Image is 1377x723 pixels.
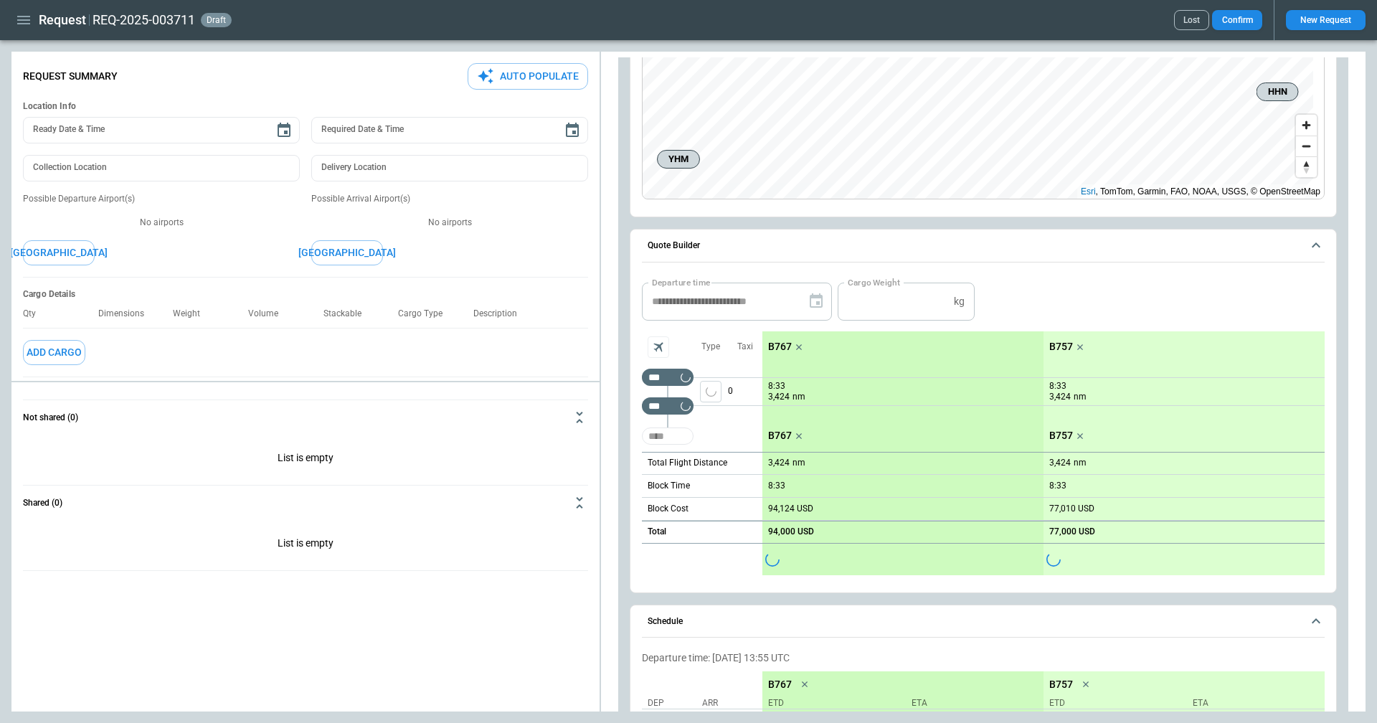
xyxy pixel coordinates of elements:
[762,331,1325,575] div: scrollable content
[1296,156,1317,177] button: Reset bearing to north
[728,378,762,405] p: 0
[848,276,900,288] label: Cargo Weight
[173,308,212,319] p: Weight
[23,486,588,520] button: Shared (0)
[768,679,792,691] p: B767
[23,520,588,570] p: List is empty
[1212,10,1262,30] button: Confirm
[768,381,785,392] p: 8:33
[311,193,588,205] p: Possible Arrival Airport(s)
[642,605,1325,638] button: Schedule
[23,435,588,485] p: List is empty
[648,336,669,358] span: Aircraft selection
[204,15,229,25] span: draft
[1187,697,1319,709] p: ETA
[768,526,814,537] p: 94,000 USD
[768,697,900,709] p: ETD
[468,63,588,90] button: Auto Populate
[700,381,721,402] button: left aligned
[1049,391,1071,403] p: 3,424
[248,308,290,319] p: Volume
[642,652,1325,664] p: Departure time: [DATE] 13:55 UTC
[23,217,300,229] p: No airports
[1263,85,1292,99] span: HHN
[768,430,792,442] p: B767
[954,296,965,308] p: kg
[1081,184,1320,199] div: , TomTom, Garmin, FAO, NOAA, USGS, © OpenStreetMap
[642,397,694,415] div: Too short
[311,217,588,229] p: No airports
[652,276,711,288] label: Departure time
[648,480,690,492] p: Block Time
[1049,679,1073,691] p: B757
[23,308,47,319] p: Qty
[1074,391,1087,403] p: nm
[700,381,721,402] span: Type of sector
[1049,526,1095,537] p: 77,000 USD
[23,413,78,422] h6: Not shared (0)
[93,11,195,29] h2: REQ-2025-003711
[768,481,785,491] p: 8:33
[663,152,694,166] span: YHM
[1296,115,1317,136] button: Zoom in
[311,240,383,265] button: [GEOGRAPHIC_DATA]
[1049,341,1073,353] p: B757
[23,520,588,570] div: Not shared (0)
[23,340,85,365] button: Add Cargo
[648,617,683,626] h6: Schedule
[39,11,86,29] h1: Request
[558,116,587,145] button: Choose date
[1049,504,1094,514] p: 77,010 USD
[792,391,805,403] p: nm
[642,427,694,445] div: Too short
[648,241,700,250] h6: Quote Builder
[1174,10,1209,30] button: Lost
[906,697,1038,709] p: ETA
[648,527,666,537] h6: Total
[642,230,1325,263] button: Quote Builder
[1286,10,1366,30] button: New Request
[23,400,588,435] button: Not shared (0)
[23,498,62,508] h6: Shared (0)
[648,457,727,469] p: Total Flight Distance
[323,308,373,319] p: Stackable
[473,308,529,319] p: Description
[23,70,118,82] p: Request Summary
[1049,430,1073,442] p: B757
[1296,136,1317,156] button: Zoom out
[23,193,300,205] p: Possible Departure Airport(s)
[270,116,298,145] button: Choose date
[768,391,790,403] p: 3,424
[701,341,720,353] p: Type
[702,697,752,709] p: Arr
[23,435,588,485] div: Not shared (0)
[768,341,792,353] p: B767
[642,369,694,386] div: Too short
[737,341,753,353] p: Taxi
[768,458,790,468] p: 3,424
[648,503,688,515] p: Block Cost
[23,289,588,300] h6: Cargo Details
[1049,481,1066,491] p: 8:33
[1081,186,1096,197] a: Esri
[98,308,156,319] p: Dimensions
[1049,458,1071,468] p: 3,424
[23,240,95,265] button: [GEOGRAPHIC_DATA]
[792,457,805,469] p: nm
[1049,381,1066,392] p: 8:33
[398,308,454,319] p: Cargo Type
[1074,457,1087,469] p: nm
[642,283,1325,575] div: Quote Builder
[648,697,698,709] p: Dep
[1049,697,1181,709] p: ETD
[768,504,813,514] p: 94,124 USD
[23,101,588,112] h6: Location Info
